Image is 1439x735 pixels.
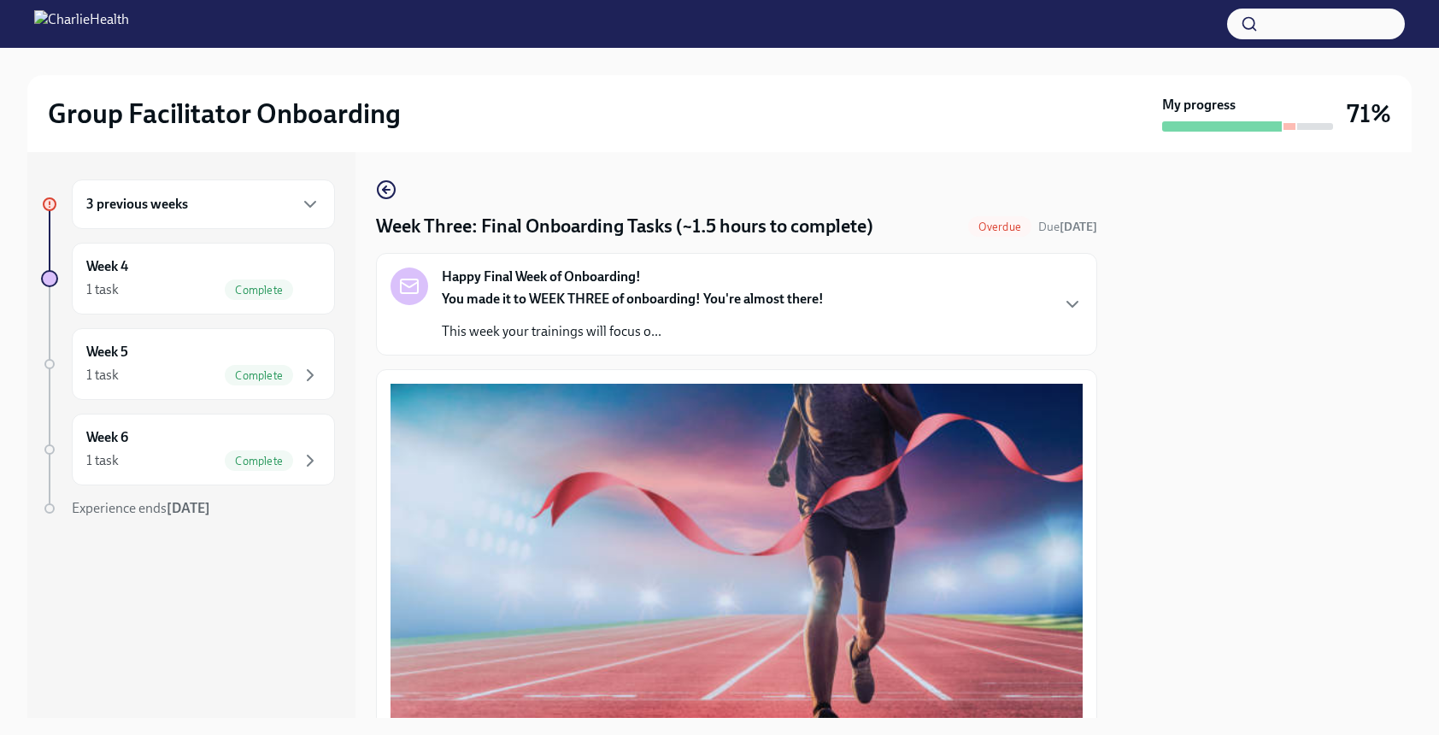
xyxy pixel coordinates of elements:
strong: [DATE] [1060,220,1097,234]
div: 1 task [86,280,119,299]
h2: Group Facilitator Onboarding [48,97,401,131]
span: Complete [225,284,293,297]
span: Complete [225,369,293,382]
a: Week 51 taskComplete [41,328,335,400]
strong: [DATE] [167,500,210,516]
h6: 3 previous weeks [86,195,188,214]
p: This week your trainings will focus o... [442,322,824,341]
h3: 71% [1347,98,1391,129]
strong: You made it to WEEK THREE of onboarding! You're almost there! [442,291,824,307]
h6: Week 5 [86,343,128,362]
div: 3 previous weeks [72,179,335,229]
a: Week 61 taskComplete [41,414,335,485]
div: 1 task [86,366,119,385]
span: Complete [225,455,293,467]
div: 1 task [86,451,119,470]
span: Due [1038,220,1097,234]
span: September 27th, 2025 10:00 [1038,219,1097,235]
a: Week 41 taskComplete [41,243,335,315]
h6: Week 4 [86,257,128,276]
span: Overdue [968,220,1031,233]
h4: Week Three: Final Onboarding Tasks (~1.5 hours to complete) [376,214,873,239]
strong: My progress [1162,96,1236,115]
h6: Week 6 [86,428,128,447]
img: CharlieHealth [34,10,129,38]
span: Experience ends [72,500,210,516]
strong: Happy Final Week of Onboarding! [442,268,641,286]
